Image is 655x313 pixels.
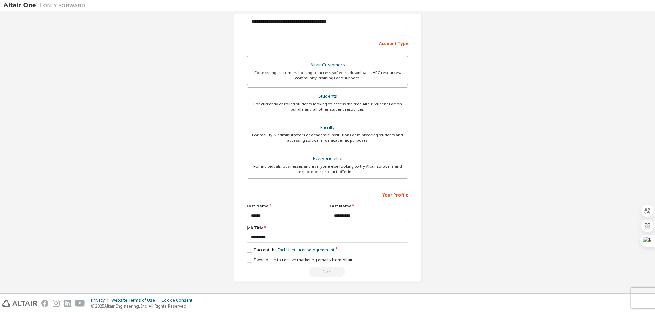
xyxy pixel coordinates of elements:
div: Read and acccept EULA to continue [247,267,408,277]
div: For currently enrolled students looking to access the free Altair Student Edition bundle and all ... [251,101,404,112]
label: Job Title [247,225,408,231]
img: Altair One [3,2,89,9]
div: Privacy [91,298,111,303]
label: I accept the [247,247,334,253]
div: Account Type [247,37,408,48]
div: Your Profile [247,189,408,200]
label: I would like to receive marketing emails from Altair [247,257,353,263]
div: Cookie Consent [161,298,196,303]
a: End-User License Agreement [278,247,334,253]
div: For individuals, businesses and everyone else looking to try Altair software and explore our prod... [251,163,404,174]
div: Altair Customers [251,60,404,70]
img: youtube.svg [75,300,85,307]
div: Students [251,92,404,101]
p: © 2025 Altair Engineering, Inc. All Rights Reserved. [91,303,196,309]
div: Everyone else [251,154,404,163]
img: instagram.svg [53,300,60,307]
label: Last Name [330,203,408,209]
div: Faculty [251,123,404,132]
img: altair_logo.svg [2,300,37,307]
div: Website Terms of Use [111,298,161,303]
label: First Name [247,203,325,209]
img: facebook.svg [41,300,48,307]
div: For faculty & administrators of academic institutions administering students and accessing softwa... [251,132,404,143]
div: For existing customers looking to access software downloads, HPC resources, community, trainings ... [251,70,404,81]
img: linkedin.svg [64,300,71,307]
